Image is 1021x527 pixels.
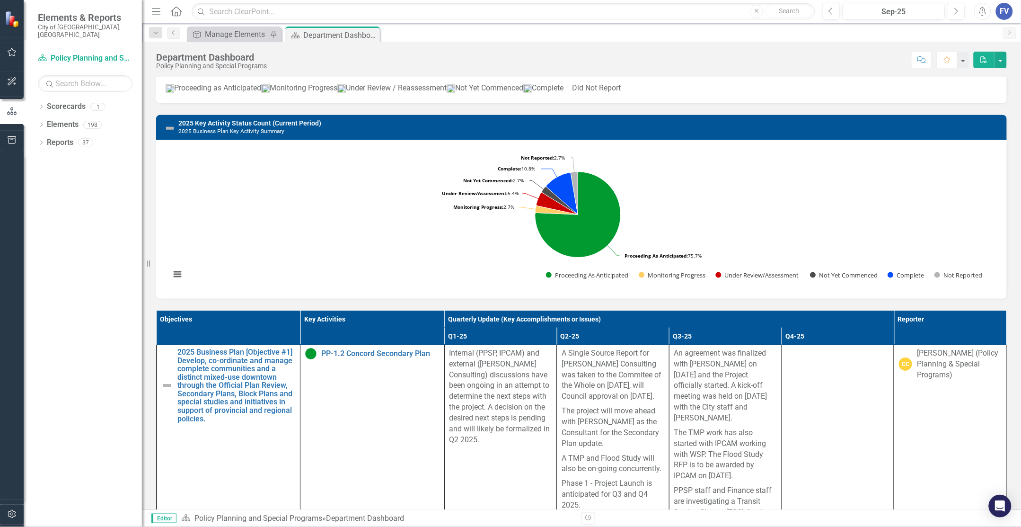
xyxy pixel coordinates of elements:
div: 198 [83,121,102,129]
text: 5.4% [442,190,519,197]
text: Monitoring Progress [648,271,705,279]
svg: Interactive chart [166,147,990,289]
img: Not Defined [164,123,176,134]
div: » [181,513,574,524]
path: Complete, 4. [546,173,578,215]
div: Manage Elements [205,28,267,40]
div: [PERSON_NAME] (Policy Planning & Special Programs) [917,348,1002,381]
a: 2025 Key Activity Status Count (Current Period) [178,119,321,127]
button: Sep-25 [843,3,945,20]
a: Scorecards [47,101,86,112]
button: FV [996,3,1013,20]
div: Policy Planning and Special Programs [156,63,267,70]
button: Show Not Reported [934,271,982,279]
input: Search Below... [38,75,132,92]
div: Chart. Highcharts interactive chart. [166,147,997,289]
text: 2.7% [521,154,565,161]
div: 1 [90,103,106,111]
text: 2.7% [453,204,514,210]
path: Not Reported, 1. [571,172,578,214]
tspan: Under Review/Assessment: [442,190,508,197]
tspan: Not Yet Commenced: [463,177,513,184]
img: NotYet.png [447,84,455,93]
img: ClearPoint Strategy [5,10,21,27]
div: 37 [78,139,93,147]
div: Department Dashboard [303,29,378,41]
button: Show Not Yet Commenced [810,271,877,279]
path: Monitoring Progress, 1. [535,206,578,215]
p: Proceeding as Anticipated Monitoring Progress Under Review / Reassessment Not Yet Commenced Compl... [166,83,997,94]
img: Proceeding as Anticipated [305,348,317,359]
tspan: Proceeding As Anticipated: [625,252,688,259]
img: Monitoring.png [261,84,270,93]
path: Not Yet Commenced, 1. [542,187,578,215]
p: The project will move ahead with [PERSON_NAME] as the Consultant for the Secondary Plan update. [562,404,664,451]
div: CC [899,357,912,371]
a: PP-1.2 Concord Secondary Plan [321,349,439,358]
a: Reports [47,137,73,148]
a: Elements [47,119,79,130]
text: 10.8% [498,165,535,172]
p: An agreement was finalized with [PERSON_NAME] on [DATE] and the Project officially started. A kic... [674,348,777,426]
tspan: Complete: [498,165,521,172]
div: Open Intercom Messenger [989,495,1012,518]
div: Sep-25 [846,6,942,18]
small: 2025 Business Plan Key Activity Summary [178,128,284,134]
span: Elements & Reports [38,12,132,23]
path: Under Review/Assessment, 2. [537,193,578,214]
img: Not Defined [161,380,173,391]
button: Search [766,5,813,18]
span: Search [779,7,800,15]
span: Editor [151,514,176,523]
a: Policy Planning and Special Programs [194,514,322,523]
p: The TMP work has also started with IPCAM working with WSP. The Flood Study RFP is to be awarded b... [674,426,777,483]
small: City of [GEOGRAPHIC_DATA], [GEOGRAPHIC_DATA] [38,23,132,39]
p: A Single Source Report for [PERSON_NAME] Consulting was taken to the Commitee of the Whole on [DA... [562,348,664,404]
img: DidNotReport.png [563,86,572,91]
img: ProceedingGreen.png [166,84,174,93]
path: Proceeding As Anticipated, 28. [535,172,621,258]
button: Show Proceeding As Anticipated [546,271,628,279]
p: Phase 1 - Project Launch is anticipated for Q3 and Q4 2025. [562,476,664,513]
img: Complete_icon.png [523,84,532,93]
button: Show Complete [888,271,924,279]
text: Complete [897,271,924,279]
p: A TMP and Flood Study will also be on-going concurrently. [562,451,664,477]
button: View chart menu, Chart [170,268,184,281]
a: Manage Elements [189,28,267,40]
button: Show Monitoring Progress [639,271,705,279]
div: Department Dashboard [326,514,404,523]
img: UnderReview.png [337,84,346,93]
text: 75.7% [625,252,702,259]
a: 2025 Business Plan [Objective #1] Develop, co-ordinate and manage complete communities and a dist... [177,348,295,423]
p: Internal (PPSP, IPCAM) and external ([PERSON_NAME] Consulting) discussions have been ongoing in a... [449,348,552,446]
tspan: Monitoring Progress: [453,204,503,210]
text: 2.7% [463,177,524,184]
input: Search ClearPoint... [192,3,815,20]
button: Show Under Review/Assessment [716,271,800,279]
div: Department Dashboard [156,52,267,63]
a: Policy Planning and Special Programs [38,53,132,64]
tspan: Not Reported: [521,154,554,161]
